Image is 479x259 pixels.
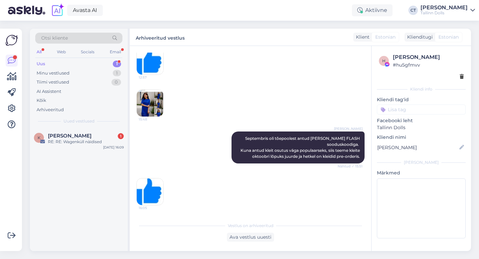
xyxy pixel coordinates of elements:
[228,223,273,229] span: Vestlus on arhiveeritud
[51,3,65,17] img: explore-ai
[139,117,164,122] span: 15:48
[393,53,464,61] div: [PERSON_NAME]
[38,135,41,140] span: K
[338,164,363,169] span: Nähtud ✓ 15:51
[352,4,393,16] div: Aktiivne
[240,136,361,159] span: Septembris oli tõepoolest antud [PERSON_NAME] FLASH sooduskoodiga. Kuna antud kleit osutus väga p...
[382,58,386,63] span: h
[377,169,466,176] p: Märkmed
[377,117,466,124] p: Facebooki leht
[67,5,103,16] a: Avasta AI
[139,75,164,80] span: 12:57
[103,145,124,150] div: [DATE] 16:09
[377,96,466,103] p: Kliendi tag'id
[37,70,70,77] div: Minu vestlused
[377,105,466,115] input: Lisa tag
[408,6,418,15] div: CT
[41,35,68,42] span: Otsi kliente
[48,133,91,139] span: Kaidi Tõnisson
[48,139,124,145] div: RE: RE: Wagenküll näidised
[5,34,18,47] img: Askly Logo
[377,134,466,141] p: Kliendi nimi
[137,90,163,117] img: Attachment
[64,118,94,124] span: Uued vestlused
[438,34,459,41] span: Estonian
[37,88,61,95] div: AI Assistent
[137,178,163,205] img: Attachment
[334,126,363,131] span: [PERSON_NAME]
[136,33,185,42] label: Arhiveeritud vestlus
[393,61,464,69] div: # hu5gfmvv
[420,5,475,16] a: [PERSON_NAME]Tallinn Dolls
[377,144,458,151] input: Lisa nimi
[108,48,122,56] div: Email
[37,97,46,104] div: Kõik
[37,61,45,67] div: Uus
[137,48,163,75] img: Attachment
[377,124,466,131] p: Tallinn Dolls
[377,159,466,165] div: [PERSON_NAME]
[118,133,124,139] div: 1
[113,70,121,77] div: 1
[56,48,67,56] div: Web
[111,79,121,86] div: 0
[80,48,96,56] div: Socials
[375,34,396,41] span: Estonian
[420,5,468,10] div: [PERSON_NAME]
[37,107,64,113] div: Arhiveeritud
[227,233,274,242] div: Ava vestlus uuesti
[404,34,433,41] div: Klienditugi
[35,48,43,56] div: All
[113,61,121,67] div: 1
[420,10,468,16] div: Tallinn Dolls
[139,205,164,210] span: 16:05
[37,79,69,86] div: Tiimi vestlused
[377,86,466,92] div: Kliendi info
[353,34,370,41] div: Klient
